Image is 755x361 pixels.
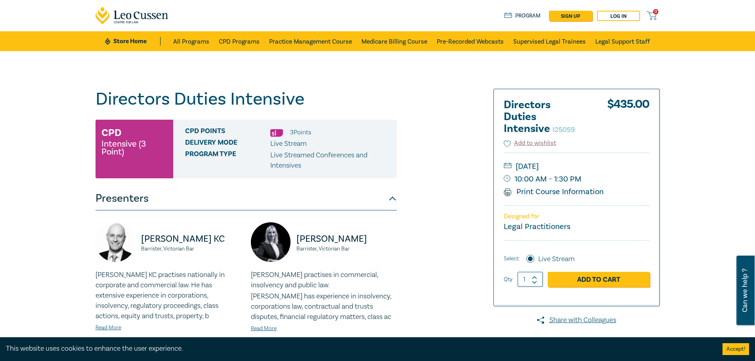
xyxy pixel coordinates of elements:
p: [PERSON_NAME] [296,233,397,245]
span: Delivery Mode [185,139,270,149]
img: https://s3.ap-southeast-2.amazonaws.com/leo-cussen-store-production-content/Contacts/Panagiota%20... [251,222,291,262]
small: Intensive (3 Point) [101,140,167,156]
a: Add to Cart [548,272,650,287]
span: Program type [185,150,270,171]
a: Medicare Billing Course [361,31,427,51]
p: [PERSON_NAME] practises in commercial, insolvency and public law. [251,270,397,290]
a: Pre-Recorded Webcasts [437,31,504,51]
small: I25059 [552,125,575,134]
a: Share with Colleagues [493,315,660,325]
label: Qty [504,275,512,284]
h1: Directors Duties Intensive [96,89,397,109]
a: Legal Support Staff [595,31,650,51]
a: Program [504,11,541,20]
a: Store Home [105,37,160,46]
a: Practice Management Course [269,31,352,51]
a: sign up [549,11,592,21]
small: Legal Practitioners [504,222,570,232]
img: https://s3.ap-southeast-2.amazonaws.com/leo-cussen-store-production-content/Contacts/Oren%20Bigos... [96,222,135,262]
p: [PERSON_NAME] has experience in insolvency, corporations law, contractual and trusts disputes, fi... [251,291,397,322]
a: Read More [96,324,121,331]
a: Supervised Legal Trainees [513,31,586,51]
small: Barrister, Victorian Bar [141,246,241,252]
div: $ 435.00 [607,99,650,139]
a: Print Course Information [504,187,604,197]
span: 0 [653,9,658,14]
small: [DATE] [504,160,650,173]
a: Read More [251,325,277,332]
span: Live Stream [270,139,307,148]
p: Live Streamed Conferences and Intensives [270,150,391,171]
p: Designed for [504,213,650,220]
img: Substantive Law [270,129,283,137]
h3: CPD [101,126,121,140]
small: 10:00 AM - 1:30 PM [504,173,650,185]
input: 1 [518,272,543,287]
button: Accept cookies [723,343,749,355]
li: 3 Point s [290,127,311,138]
a: Log in [597,11,640,21]
button: Add to wishlist [504,139,556,148]
small: Barrister, Victorian Bar [296,246,397,252]
h2: Directors Duties Intensive [504,99,591,135]
span: CPD Points [185,127,270,138]
p: [PERSON_NAME] KC practises nationally in corporate and commercial law. He has extensive experienc... [96,270,241,321]
a: All Programs [173,31,209,51]
a: CPD Programs [219,31,260,51]
label: Live Stream [538,254,575,264]
div: This website uses cookies to enhance the user experience. [6,344,711,354]
button: Presenters [96,187,397,210]
span: Can we help ? [741,260,749,321]
span: Select: [504,254,520,263]
p: [PERSON_NAME] KC [141,233,241,245]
